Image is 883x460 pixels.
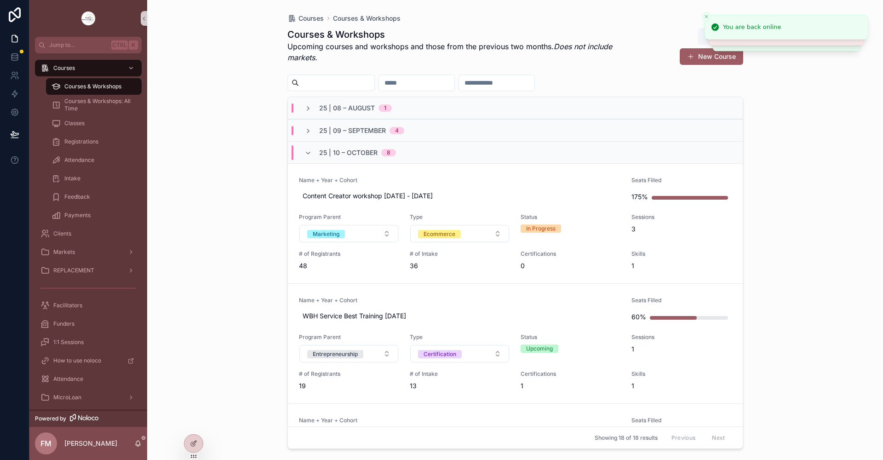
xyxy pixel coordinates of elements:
span: REPLACEMENT [53,267,94,274]
span: 1 [631,261,731,270]
span: 25 | 08 – August [319,103,375,113]
div: 8 [387,149,390,156]
a: Feedback [46,189,142,205]
span: Program Parent [299,213,399,221]
span: Sessions [631,333,731,341]
a: Name + Year + CohortContent Creator workshop [DATE] - [DATE]Seats Filled175%Program ParentSelect ... [288,163,743,283]
span: # of Registrants [299,370,399,378]
span: Classes [64,120,85,127]
span: How to use noloco [53,357,101,364]
a: How to use noloco [35,352,142,369]
p: Upcoming courses and workshops and those from the previous two months. [287,41,628,63]
span: Skills [631,370,731,378]
button: Select Button [299,345,398,362]
span: 3 [631,224,731,234]
div: 4 [395,127,399,134]
span: Seats Filled [631,417,731,424]
a: MicroLoan [35,389,142,406]
span: 1:1 Sessions [53,339,84,346]
span: Name + Year + Cohort [299,177,621,184]
button: Select Button [299,225,398,242]
a: 1:1 Sessions [35,334,142,351]
span: 25 | 10 – October [319,148,378,157]
span: 1 [631,345,731,354]
span: Name + Year + Cohort [299,297,621,304]
span: Certifications [521,370,620,378]
span: Courses & Workshops [64,83,121,90]
p: [PERSON_NAME] [64,439,117,448]
span: Status [521,333,620,341]
span: Showing 18 of 18 results [595,434,658,442]
span: 1 [521,381,620,391]
button: New Course [680,48,743,65]
div: 60% [631,308,646,326]
a: Courses & Workshops [46,78,142,95]
span: Type [410,213,510,221]
button: Close toast [702,12,711,21]
span: Attendance [64,156,94,164]
span: 13 [410,381,510,391]
a: Funders [35,316,142,332]
span: Status [521,213,620,221]
img: App logo [81,11,96,26]
span: Certifications [521,250,620,258]
span: 25 | 09 – September [319,126,386,135]
div: Marketing [313,230,339,238]
span: Intake [64,175,80,182]
div: In Progress [526,224,556,233]
a: Registrations [46,133,142,150]
a: Powered by [29,410,147,427]
button: Select Button [410,345,509,362]
span: # of Intake [410,250,510,258]
span: 19 [299,381,399,391]
span: Ctrl [111,40,128,50]
a: Courses & Workshops [333,14,401,23]
span: 0 [521,261,620,270]
a: Intake [46,170,142,187]
span: FM [40,438,52,449]
div: Entrepreneurship [313,350,358,358]
a: Attendance [46,152,142,168]
span: Attendance [53,375,83,383]
span: Clients [53,230,71,237]
span: Feedback [64,193,90,201]
span: Name + Year + Cohort [299,417,621,424]
em: Does not include markets. [287,42,612,62]
span: 48 [299,261,399,270]
span: Skills [631,250,731,258]
a: Clients [35,225,142,242]
a: Classes [46,115,142,132]
span: 36 [410,261,510,270]
div: 175% [631,188,648,206]
span: Courses [53,64,75,72]
span: Facilitators [53,302,82,309]
button: Jump to...CtrlK [35,37,142,53]
span: Markets [53,248,75,256]
button: Export [698,28,743,45]
a: Attendance [35,371,142,387]
div: 1 [384,104,386,112]
span: # of Intake [410,370,510,378]
span: Jump to... [49,41,108,49]
a: Courses [287,14,324,23]
span: MicroLoan [53,394,81,401]
a: Facilitators [35,297,142,314]
div: Upcoming [526,345,553,353]
div: Ecommerce [424,230,455,238]
h1: Courses & Workshops [287,28,628,41]
div: You are back online [723,23,781,32]
span: Powered by [35,415,66,422]
a: Courses & Workshops: All Time [46,97,142,113]
a: Markets [35,244,142,260]
span: Sessions [631,213,731,221]
span: Courses [298,14,324,23]
span: # of Registrants [299,250,399,258]
button: Select Button [410,225,509,242]
span: Funders [53,320,75,328]
div: scrollable content [29,53,147,410]
span: Seats Filled [631,177,731,184]
span: Courses & Workshops: All Time [64,98,132,112]
span: Seats Filled [631,297,731,304]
